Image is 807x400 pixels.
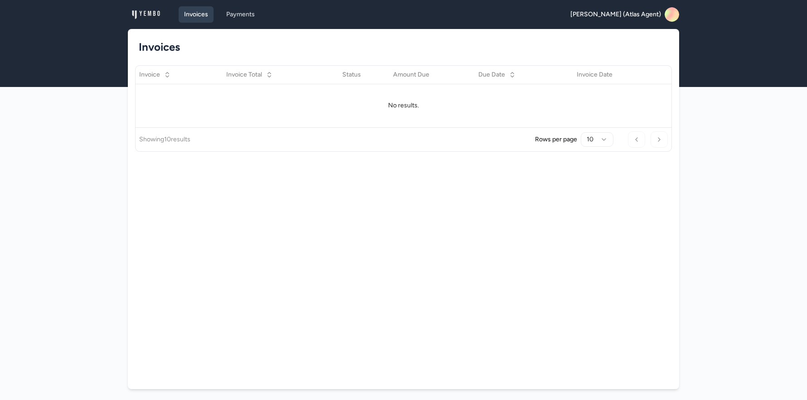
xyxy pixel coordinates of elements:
[139,70,160,79] span: Invoice
[139,40,661,54] h1: Invoices
[473,67,521,82] button: Due Date
[535,135,577,144] p: Rows per page
[570,7,679,22] a: [PERSON_NAME] (Atlas Agent)
[139,135,190,144] p: Showing 10 results
[134,67,176,82] button: Invoice
[179,6,214,23] a: Invoices
[478,70,505,79] span: Due Date
[221,6,260,23] a: Payments
[131,7,160,22] img: logo_1739579967.png
[221,67,278,82] button: Invoice Total
[226,70,262,79] span: Invoice Total
[339,66,389,84] th: Status
[573,66,657,84] th: Invoice Date
[136,84,671,127] td: No results.
[389,66,475,84] th: Amount Due
[570,10,661,19] span: [PERSON_NAME] (Atlas Agent)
